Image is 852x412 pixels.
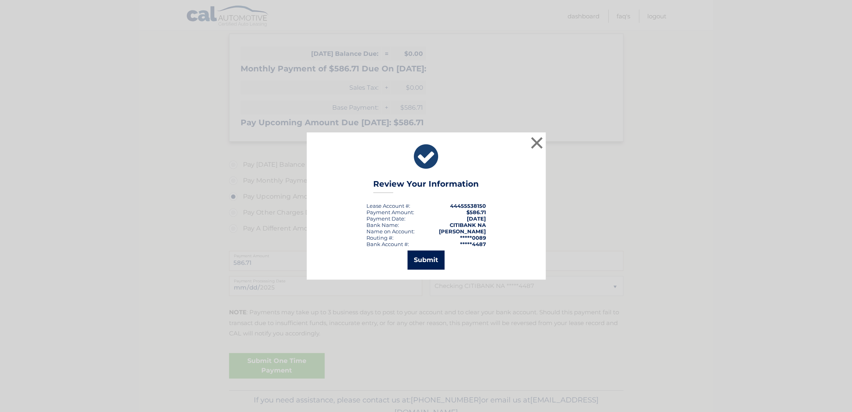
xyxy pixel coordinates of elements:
[366,235,394,241] div: Routing #:
[366,209,414,215] div: Payment Amount:
[450,203,486,209] strong: 44455538150
[467,215,486,222] span: [DATE]
[366,215,404,222] span: Payment Date
[466,209,486,215] span: $586.71
[529,135,545,151] button: ×
[439,228,486,235] strong: [PERSON_NAME]
[366,241,409,247] div: Bank Account #:
[366,203,410,209] div: Lease Account #:
[450,222,486,228] strong: CITIBANK NA
[373,179,479,193] h3: Review Your Information
[366,222,399,228] div: Bank Name:
[407,250,445,270] button: Submit
[366,228,415,235] div: Name on Account:
[366,215,405,222] div: :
